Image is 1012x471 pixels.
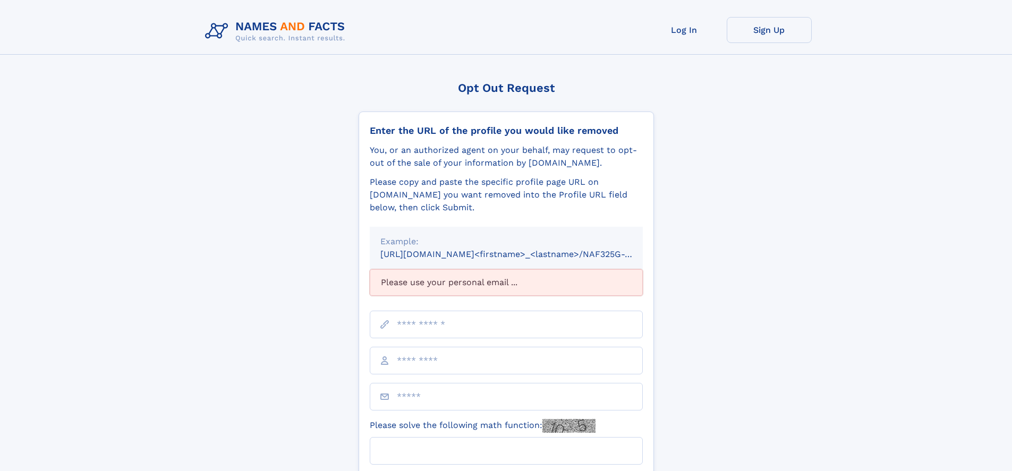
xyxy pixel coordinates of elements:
small: [URL][DOMAIN_NAME]<firstname>_<lastname>/NAF325G-xxxxxxxx [380,249,663,259]
img: Logo Names and Facts [201,17,354,46]
div: Please use your personal email ... [370,269,643,296]
div: Opt Out Request [359,81,654,95]
label: Please solve the following math function: [370,419,596,433]
a: Sign Up [727,17,812,43]
div: Example: [380,235,632,248]
div: Please copy and paste the specific profile page URL on [DOMAIN_NAME] you want removed into the Pr... [370,176,643,214]
a: Log In [642,17,727,43]
div: You, or an authorized agent on your behalf, may request to opt-out of the sale of your informatio... [370,144,643,169]
div: Enter the URL of the profile you would like removed [370,125,643,136]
